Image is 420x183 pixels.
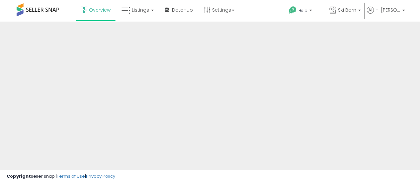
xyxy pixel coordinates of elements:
[7,173,115,180] div: seller snap | |
[86,173,115,179] a: Privacy Policy
[132,7,149,13] span: Listings
[289,6,297,14] i: Get Help
[7,173,31,179] strong: Copyright
[57,173,85,179] a: Terms of Use
[172,7,193,13] span: DataHub
[338,7,356,13] span: Ski Barn
[367,7,405,22] a: Hi [PERSON_NAME]
[89,7,111,13] span: Overview
[284,1,323,22] a: Help
[376,7,400,13] span: Hi [PERSON_NAME]
[298,8,307,13] span: Help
